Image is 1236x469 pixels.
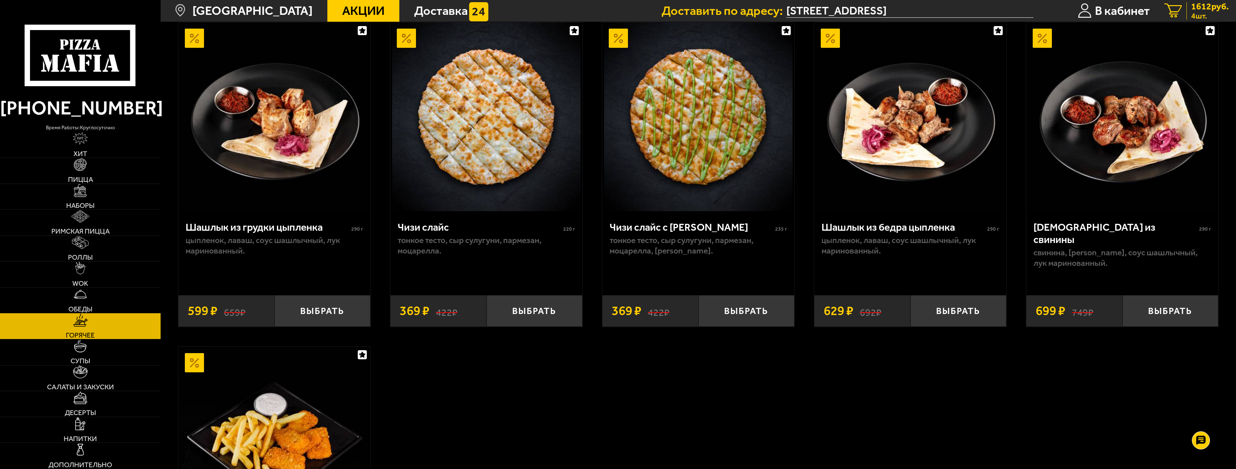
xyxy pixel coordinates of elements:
[987,226,999,232] span: 290 г
[65,409,96,416] span: Десерты
[910,295,1006,327] button: Выбрать
[71,357,90,364] span: Супы
[698,295,794,327] button: Выбрать
[662,5,786,17] span: Доставить по адресу:
[64,435,97,442] span: Напитки
[609,29,628,48] img: Акционный
[398,221,562,233] div: Чизи слайс
[469,2,488,21] img: 15daf4d41897b9f0e9f617042186c801.svg
[487,295,582,327] button: Выбрать
[342,5,385,17] span: Акции
[414,5,468,17] span: Доставка
[1199,226,1211,232] span: 290 г
[1026,22,1218,211] a: АкционныйШашлык из свинины
[398,235,575,256] p: тонкое тесто, сыр сулугуни, пармезан, моцарелла.
[68,176,93,183] span: Пицца
[185,29,204,48] img: Акционный
[824,305,853,318] span: 629 ₽
[51,228,110,235] span: Римская пицца
[186,235,364,256] p: цыпленок, лаваш, соус шашлычный, лук маринованный.
[188,305,217,318] span: 599 ₽
[814,22,1006,211] a: АкционныйШашлык из бедра цыпленка
[68,306,93,313] span: Обеды
[1095,5,1150,17] span: В кабинет
[604,22,793,211] img: Чизи слайс с соусом Ранч
[1072,305,1093,318] s: 749 ₽
[612,305,641,318] span: 369 ₽
[224,305,246,318] s: 659 ₽
[775,226,787,232] span: 235 г
[275,295,370,327] button: Выбрать
[1191,2,1229,11] span: 1612 руб.
[436,305,458,318] s: 422 ₽
[821,235,999,256] p: цыпленок, лаваш, соус шашлычный, лук маринованный.
[185,353,204,372] img: Акционный
[66,332,95,339] span: Горячее
[397,29,416,48] img: Акционный
[821,29,840,48] img: Акционный
[860,305,882,318] s: 692 ₽
[786,4,1033,18] span: Дальневосточный проспект, 74
[72,280,88,287] span: WOK
[68,254,93,261] span: Роллы
[563,226,575,232] span: 220 г
[1033,221,1198,246] div: [DEMOGRAPHIC_DATA] из свинины
[47,384,114,390] span: Салаты и закуски
[392,22,581,211] img: Чизи слайс
[178,22,370,211] a: АкционныйШашлык из грудки цыпленка
[1122,295,1218,327] button: Выбрать
[66,202,95,209] span: Наборы
[48,461,112,468] span: Дополнительно
[1033,247,1211,268] p: свинина, [PERSON_NAME], соус шашлычный, лук маринованный.
[192,5,313,17] span: [GEOGRAPHIC_DATA]
[609,235,787,256] p: тонкое тесто, сыр сулугуни, пармезан, моцарелла, [PERSON_NAME].
[786,4,1033,18] input: Ваш адрес доставки
[1033,29,1052,48] img: Акционный
[73,150,87,157] span: Хит
[351,226,363,232] span: 290 г
[400,305,429,318] span: 369 ₽
[180,22,369,211] img: Шашлык из грудки цыпленка
[602,22,794,211] a: АкционныйЧизи слайс с соусом Ранч
[648,305,670,318] s: 422 ₽
[1036,305,1065,318] span: 699 ₽
[609,221,774,233] div: Чизи слайс с [PERSON_NAME]
[186,221,350,233] div: Шашлык из грудки цыпленка
[816,22,1004,211] img: Шашлык из бедра цыпленка
[1028,22,1216,211] img: Шашлык из свинины
[821,221,986,233] div: Шашлык из бедра цыпленка
[1191,12,1229,20] span: 4 шт.
[390,22,582,211] a: АкционныйЧизи слайс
